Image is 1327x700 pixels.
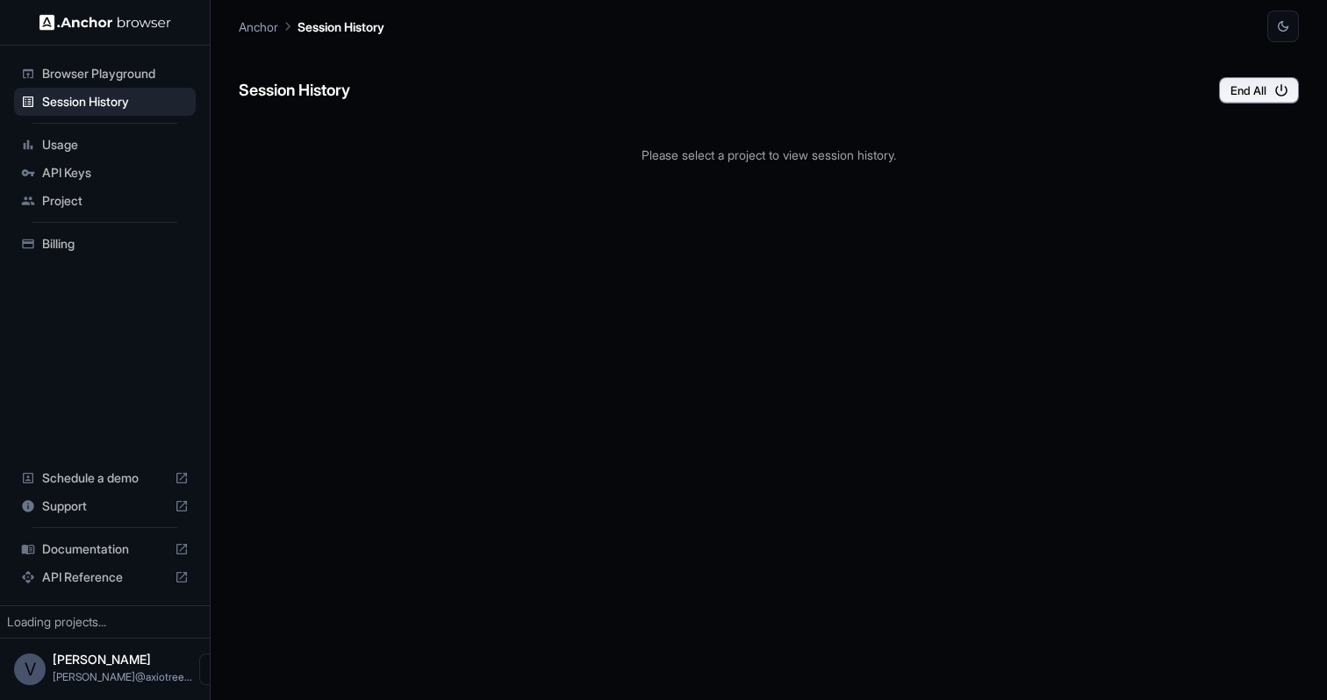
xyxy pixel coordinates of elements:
[42,540,168,558] span: Documentation
[53,652,151,667] span: Vipin Tanna
[14,654,46,685] div: V
[14,131,196,159] div: Usage
[14,60,196,88] div: Browser Playground
[42,192,189,210] span: Project
[239,146,1299,164] p: Please select a project to view session history.
[42,235,189,253] span: Billing
[14,230,196,258] div: Billing
[53,670,192,683] span: vipin@axiotree.com
[42,65,189,82] span: Browser Playground
[239,18,278,36] p: Anchor
[14,159,196,187] div: API Keys
[14,88,196,116] div: Session History
[39,14,171,31] img: Anchor Logo
[239,17,384,36] nav: breadcrumb
[239,78,350,104] h6: Session History
[7,613,203,631] div: Loading projects...
[42,469,168,487] span: Schedule a demo
[298,18,384,36] p: Session History
[1219,77,1299,104] button: End All
[14,464,196,492] div: Schedule a demo
[42,497,168,515] span: Support
[42,136,189,154] span: Usage
[14,563,196,591] div: API Reference
[199,654,231,685] button: Open menu
[14,492,196,520] div: Support
[14,187,196,215] div: Project
[42,164,189,182] span: API Keys
[42,93,189,111] span: Session History
[14,535,196,563] div: Documentation
[42,568,168,586] span: API Reference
